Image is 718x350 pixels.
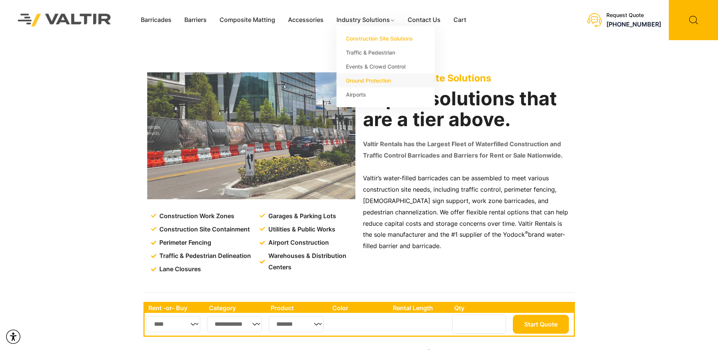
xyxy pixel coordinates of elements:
a: Construction Site Solutions [336,31,435,45]
span: Construction Site Containment [157,224,250,235]
th: Product [267,303,329,313]
span: Warehouses & Distribution Centers [266,250,357,273]
sup: ® [525,230,528,236]
p: Valtir’s water-filled barricades can be assembled to meet various construction site needs, includ... [363,173,571,252]
h2: Expert solutions that are a tier above. [363,88,571,130]
span: Lane Closures [157,264,201,275]
p: Construction Site Solutions [363,72,571,84]
th: Color [329,303,389,313]
a: Industry Solutions [330,14,402,26]
div: Request Quote [606,12,661,19]
th: Category [205,303,267,313]
a: Barriers [178,14,213,26]
p: Valtir Rentals has the Largest Fleet of Waterfilled Construction and Traffic Control Barricades a... [363,139,571,161]
span: Construction Work Zones [157,211,234,222]
a: Ground Protection [336,73,435,87]
th: Rent -or- Buy [145,303,205,313]
span: Utilities & Public Works [266,224,335,235]
span: Garages & Parking Lots [266,211,336,222]
a: Contact Us [401,14,447,26]
img: Valtir Rentals [8,4,121,36]
a: Barricades [134,14,178,26]
a: Traffic & Pedestrian [336,45,435,59]
a: Cart [447,14,473,26]
th: Rental Length [389,303,450,313]
th: Qty [450,303,511,313]
span: Perimeter Fencing [157,237,211,248]
a: Events & Crowd Control [336,59,435,73]
a: Airports [336,87,435,102]
button: Start Quote [513,315,569,334]
span: Airport Construction [266,237,329,248]
a: Accessories [282,14,330,26]
a: Composite Matting [213,14,282,26]
span: Traffic & Pedestrian Delineation [157,250,251,262]
a: [PHONE_NUMBER] [606,20,661,28]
